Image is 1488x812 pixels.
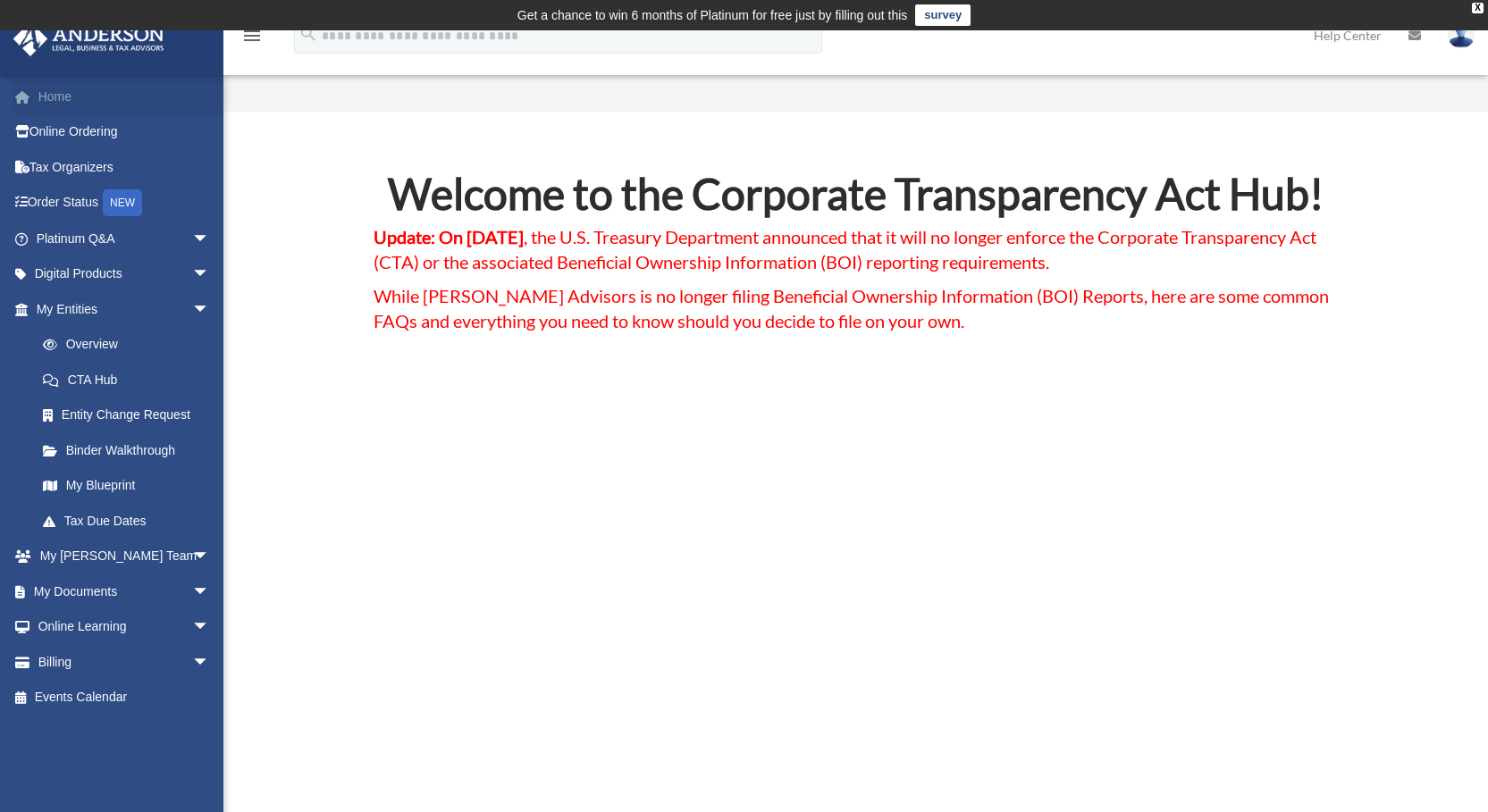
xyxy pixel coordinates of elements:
img: User Pic [1448,22,1475,48]
a: My Blueprint [25,468,237,504]
span: arrow_drop_down [192,644,228,681]
iframe: Corporate Transparency Act Shocker: Treasury Announces Major Updates! [470,369,1242,803]
h2: Welcome to the Corporate Transparency Act Hub! [374,172,1339,224]
a: Binder Walkthrough [25,432,237,468]
span: arrow_drop_down [192,539,228,575]
i: search [298,24,318,44]
a: Order StatusNEW [13,185,237,222]
img: Anderson Advisors Platinum Portal [8,21,170,56]
div: Get a chance to win 6 months of Platinum for free just by filling out this [517,4,908,26]
span: arrow_drop_down [192,609,228,646]
a: CTA Hub [25,362,228,398]
span: arrow_drop_down [192,573,228,610]
a: Digital Productsarrow_drop_down [13,256,237,292]
div: close [1472,3,1484,13]
a: My Entitiesarrow_drop_down [13,291,237,327]
span: , the U.S. Treasury Department announced that it will no longer enforce the Corporate Transparenc... [374,226,1316,272]
span: arrow_drop_down [192,256,228,293]
a: Billingarrow_drop_down [13,644,237,680]
a: Online Learningarrow_drop_down [13,609,237,645]
a: My [PERSON_NAME] Teamarrow_drop_down [13,539,237,574]
span: While [PERSON_NAME] Advisors is no longer filing Beneficial Ownership Information (BOI) Reports, ... [374,285,1329,331]
a: Tax Organizers [13,149,237,185]
a: menu [241,31,263,46]
span: arrow_drop_down [192,221,228,257]
a: Events Calendar [13,680,237,716]
a: Entity Change Request [25,398,237,433]
span: arrow_drop_down [192,291,228,328]
strong: Update: On [DATE] [374,226,524,247]
a: Platinum Q&Aarrow_drop_down [13,221,237,256]
div: NEW [103,189,142,216]
a: Online Ordering [13,114,237,150]
a: survey [915,4,971,26]
a: Tax Due Dates [25,503,237,539]
a: Overview [25,327,237,363]
i: menu [241,25,263,46]
a: My Documentsarrow_drop_down [13,573,237,609]
a: Home [13,79,237,114]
